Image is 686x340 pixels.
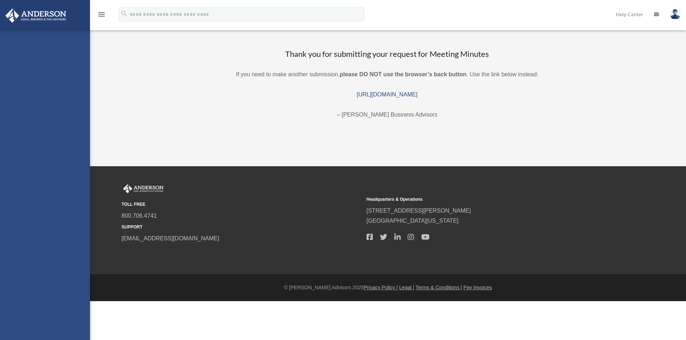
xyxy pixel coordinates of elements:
small: Headquarters & Operations [367,196,606,203]
img: Anderson Advisors Platinum Portal [122,184,165,194]
h3: Thank you for submitting your request for Meeting Minutes [118,49,656,60]
a: Legal | [399,285,414,290]
i: menu [97,10,106,19]
b: please DO NOT use the browser’s back button [340,71,466,77]
a: Terms & Conditions | [416,285,462,290]
a: [EMAIL_ADDRESS][DOMAIN_NAME] [122,235,219,241]
a: 800.706.4741 [122,213,157,219]
i: search [120,10,128,18]
a: menu [97,13,106,19]
small: TOLL FREE [122,201,362,208]
img: Anderson Advisors Platinum Portal [3,9,68,23]
a: [GEOGRAPHIC_DATA][US_STATE] [367,218,459,224]
a: [STREET_ADDRESS][PERSON_NAME] [367,208,471,214]
img: User Pic [670,9,681,19]
small: SUPPORT [122,223,362,231]
a: Pay Invoices [463,285,492,290]
p: – [PERSON_NAME] Business Advisors [118,110,656,120]
a: Privacy Policy | [364,285,398,290]
a: [URL][DOMAIN_NAME] [357,91,418,98]
div: © [PERSON_NAME] Advisors 2025 [90,283,686,292]
p: If you need to make another submission, . Use the link below instead: [118,69,656,80]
